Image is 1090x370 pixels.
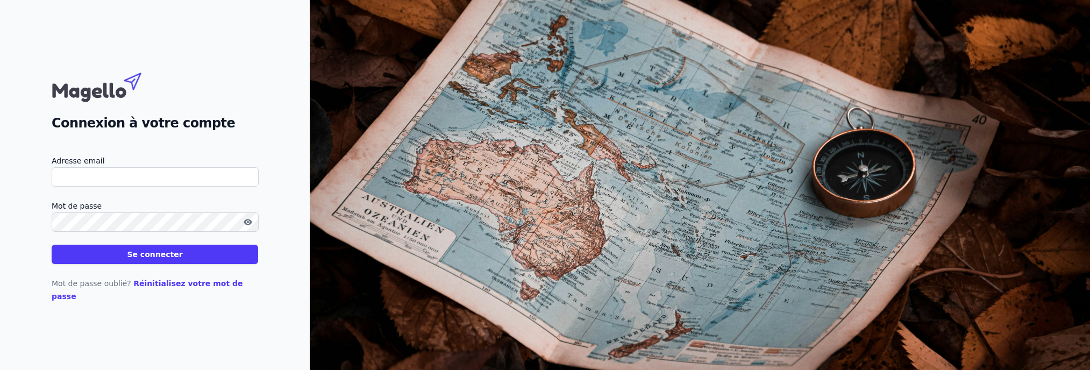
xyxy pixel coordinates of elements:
a: Réinitialisez votre mot de passe [52,279,243,301]
button: Se connecter [52,245,258,264]
p: Mot de passe oublié? [52,277,258,303]
img: Magello [52,67,165,105]
h2: Connexion à votre compte [52,113,258,133]
label: Adresse email [52,154,258,167]
label: Mot de passe [52,200,258,212]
